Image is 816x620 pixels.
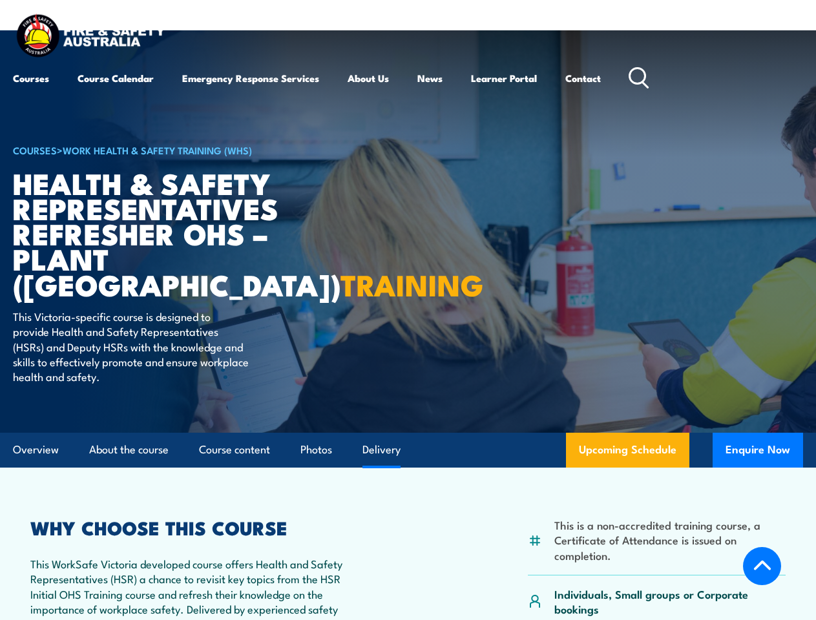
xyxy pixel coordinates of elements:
a: Work Health & Safety Training (WHS) [63,143,252,157]
h6: > [13,142,332,158]
a: Courses [13,63,49,94]
a: Course content [199,433,270,467]
a: COURSES [13,143,57,157]
a: Course Calendar [78,63,154,94]
a: Emergency Response Services [182,63,319,94]
button: Enquire Now [713,433,803,468]
li: This is a non-accredited training course, a Certificate of Attendance is issued on completion. [554,517,786,563]
a: News [417,63,443,94]
h2: WHY CHOOSE THIS COURSE [30,519,358,535]
a: Photos [300,433,332,467]
a: Overview [13,433,59,467]
a: About the course [89,433,169,467]
a: Learner Portal [471,63,537,94]
strong: TRAINING [340,262,484,306]
a: Upcoming Schedule [566,433,689,468]
a: Contact [565,63,601,94]
a: About Us [348,63,389,94]
h1: Health & Safety Representatives Refresher OHS – Plant ([GEOGRAPHIC_DATA]) [13,170,332,296]
p: This Victoria-specific course is designed to provide Health and Safety Representatives (HSRs) and... [13,309,249,384]
a: Delivery [362,433,401,467]
p: Individuals, Small groups or Corporate bookings [554,586,786,617]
